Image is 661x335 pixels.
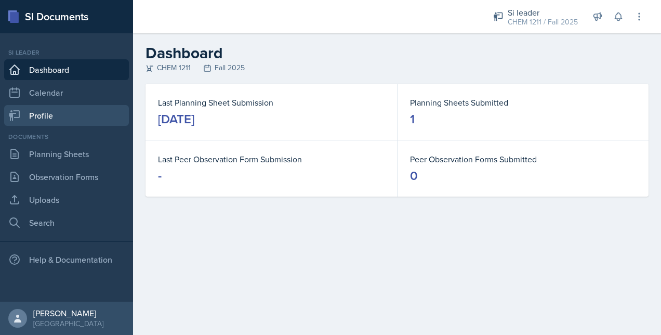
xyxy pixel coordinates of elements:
div: 0 [410,167,418,184]
div: - [158,167,162,184]
div: Documents [4,132,129,141]
a: Planning Sheets [4,144,129,164]
a: Uploads [4,189,129,210]
a: Search [4,212,129,233]
div: [GEOGRAPHIC_DATA] [33,318,103,329]
dt: Peer Observation Forms Submitted [410,153,636,165]
div: [DATE] [158,111,194,127]
div: Si leader [508,6,578,19]
h2: Dashboard [146,44,649,62]
div: 1 [410,111,415,127]
div: Help & Documentation [4,249,129,270]
div: [PERSON_NAME] [33,308,103,318]
dt: Last Planning Sheet Submission [158,96,385,109]
a: Profile [4,105,129,126]
div: CHEM 1211 / Fall 2025 [508,17,578,28]
div: Si leader [4,48,129,57]
dt: Planning Sheets Submitted [410,96,636,109]
div: CHEM 1211 Fall 2025 [146,62,649,73]
dt: Last Peer Observation Form Submission [158,153,385,165]
a: Calendar [4,82,129,103]
a: Observation Forms [4,166,129,187]
a: Dashboard [4,59,129,80]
